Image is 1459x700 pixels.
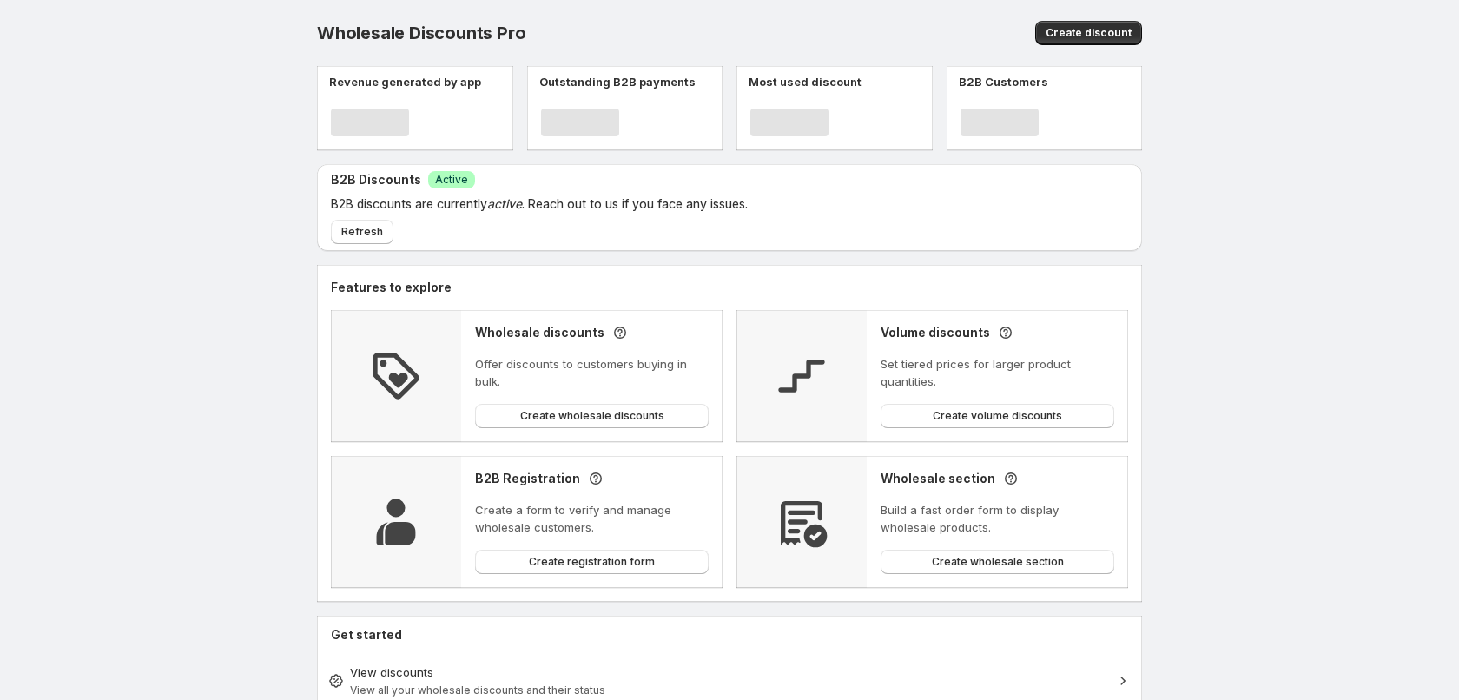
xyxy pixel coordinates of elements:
[1035,21,1142,45] button: Create discount
[774,494,829,550] img: Feature Icon
[881,404,1114,428] button: Create volume discounts
[881,550,1114,574] button: Create wholesale section
[368,348,424,404] img: Feature Icon
[475,470,580,487] h3: B2B Registration
[317,23,525,43] span: Wholesale Discounts Pro
[959,73,1048,90] p: B2B Customers
[350,664,1109,681] div: View discounts
[331,220,393,244] button: Refresh
[529,555,655,569] span: Create registration form
[881,355,1114,390] p: Set tiered prices for larger product quantities.
[475,550,709,574] button: Create registration form
[881,470,995,487] h3: Wholesale section
[475,324,604,341] h3: Wholesale discounts
[331,195,1024,213] p: B2B discounts are currently . Reach out to us if you face any issues.
[329,73,481,90] p: Revenue generated by app
[368,494,424,550] img: Feature Icon
[435,173,468,187] span: Active
[341,225,383,239] span: Refresh
[331,279,1128,296] h2: Features to explore
[749,73,862,90] p: Most used discount
[331,626,1128,644] h2: Get started
[539,73,696,90] p: Outstanding B2B payments
[932,555,1064,569] span: Create wholesale section
[881,324,990,341] h3: Volume discounts
[881,501,1114,536] p: Build a fast order form to display wholesale products.
[487,196,522,211] em: active
[774,348,829,404] img: Feature Icon
[350,683,605,697] span: View all your wholesale discounts and their status
[475,404,709,428] button: Create wholesale discounts
[520,409,664,423] span: Create wholesale discounts
[331,171,421,188] h2: B2B Discounts
[933,409,1062,423] span: Create volume discounts
[475,501,709,536] p: Create a form to verify and manage wholesale customers.
[1046,26,1132,40] span: Create discount
[475,355,709,390] p: Offer discounts to customers buying in bulk.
